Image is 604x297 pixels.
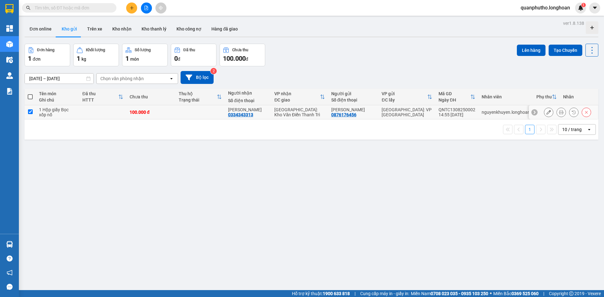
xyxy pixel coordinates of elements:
img: warehouse-icon [6,241,13,248]
sup: 2 [210,68,217,74]
div: 10 / trang [562,126,582,133]
div: Ngày ĐH [439,97,470,102]
button: aim [155,3,166,14]
span: aim [159,6,163,10]
img: logo-vxr [5,4,14,14]
div: Anh Thành [331,107,376,112]
div: Đã thu [82,91,118,96]
button: Kho thanh lý [137,21,171,36]
button: Kho nhận [107,21,137,36]
img: solution-icon [6,88,13,95]
button: plus [126,3,137,14]
div: Mã GD [439,91,470,96]
span: | [355,290,355,297]
button: file-add [141,3,152,14]
span: Miền Nam [411,290,488,297]
div: Số điện thoại [228,98,268,103]
th: Toggle SortBy [378,89,435,105]
button: Số lượng1món [122,44,168,66]
div: Sửa đơn hàng [544,107,553,117]
div: Đã thu [183,48,195,52]
input: Select a date range. [25,74,93,84]
div: Chưa thu [130,94,172,99]
div: 100.000 đ [130,110,172,115]
button: Đơn online [25,21,57,36]
div: [GEOGRAPHIC_DATA]: Kho Văn Điển Thanh Trì [274,107,325,117]
img: dashboard-icon [6,25,13,32]
span: | [543,290,544,297]
span: món [130,57,139,62]
button: Bộ lọc [181,71,214,84]
span: 1 [28,55,31,62]
div: Phụ thu [536,94,552,99]
div: Số lượng [135,48,151,52]
span: 0 [174,55,178,62]
img: icon-new-feature [578,5,584,11]
div: Tạo kho hàng mới [586,21,598,34]
div: Số điện thoại [331,97,376,102]
span: đ [178,57,180,62]
th: Toggle SortBy [176,89,225,105]
span: Miền Bắc [493,290,539,297]
button: Khối lượng1kg [73,44,119,66]
div: Thu hộ [179,91,216,96]
div: Khối lượng [86,48,105,52]
th: Toggle SortBy [271,89,328,105]
svg: open [169,76,174,81]
div: Trạng thái [179,97,216,102]
span: 1 [582,3,584,7]
span: quanphutho.longhoan [516,4,575,12]
div: QNTC1308250002 [439,107,475,112]
span: plus [130,6,134,10]
strong: 1900 633 818 [323,291,350,296]
div: VP gửi [382,91,427,96]
div: Người gửi [331,91,376,96]
div: nguyenkhuyen.longhoan [482,110,530,115]
span: 100.000 [223,55,246,62]
button: Chưa thu100.000đ [220,44,265,66]
div: Người nhận [228,91,268,96]
img: warehouse-icon [6,72,13,79]
span: notification [7,270,13,276]
div: Chưa thu [232,48,248,52]
th: Toggle SortBy [533,89,560,105]
span: file-add [144,6,148,10]
div: [GEOGRAPHIC_DATA]: VP [GEOGRAPHIC_DATA] [382,107,432,117]
span: đ [246,57,248,62]
span: search [26,6,31,10]
div: Ghi chú [39,97,76,102]
span: kg [81,57,86,62]
div: HTTT [82,97,118,102]
div: ver 1.8.138 [563,20,584,27]
span: copyright [569,291,573,296]
button: Đã thu0đ [171,44,216,66]
div: 14:55 [DATE] [439,112,475,117]
span: Hỗ trợ kỹ thuật: [292,290,350,297]
svg: open [587,127,592,132]
img: warehouse-icon [6,57,13,63]
div: Nhân viên [482,94,530,99]
span: Cung cấp máy in - giấy in: [360,290,409,297]
th: Toggle SortBy [79,89,126,105]
strong: 0369 525 060 [512,291,539,296]
div: VP nhận [274,91,320,96]
div: Chọn văn phòng nhận [100,75,144,82]
div: Tên món [39,91,76,96]
span: ⚪️ [490,292,492,295]
th: Toggle SortBy [435,89,478,105]
button: 1 [525,125,534,134]
div: 0334343313 [228,112,253,117]
span: đơn [33,57,41,62]
div: ĐC giao [274,97,320,102]
button: Kho công nợ [171,21,206,36]
div: 1 Hộp giấy Bọc xốp nổ [39,107,76,117]
button: Trên xe [82,21,107,36]
span: question-circle [7,256,13,261]
div: Đơn hàng [37,48,54,52]
button: caret-down [589,3,600,14]
button: Hàng đã giao [206,21,243,36]
span: message [7,284,13,290]
input: Tìm tên, số ĐT hoặc mã đơn [35,4,109,11]
button: Kho gửi [57,21,82,36]
span: caret-down [592,5,598,11]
